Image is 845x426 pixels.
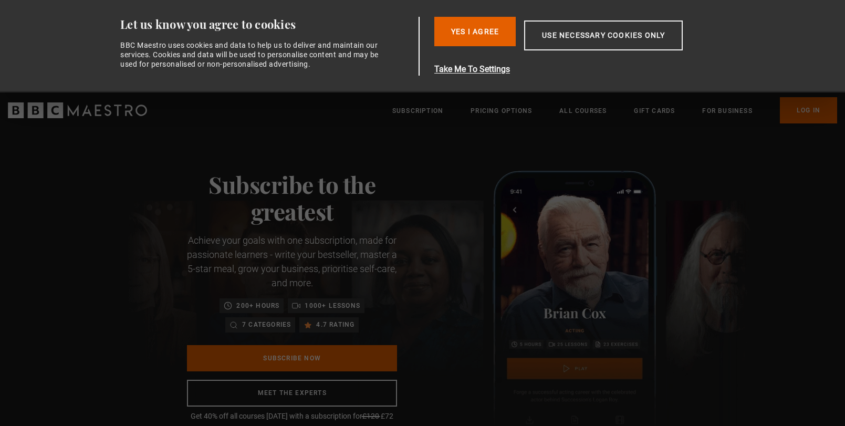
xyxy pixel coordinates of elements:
a: Log In [780,97,837,123]
p: 4.7 rating [316,319,354,330]
a: Subscription [392,106,443,116]
p: Get 40% off all courses [DATE] with a subscription for [187,411,397,422]
a: Gift Cards [634,106,675,116]
a: Meet the experts [187,380,397,407]
div: Let us know you agree to cookies [120,17,414,32]
button: Use necessary cookies only [524,20,683,50]
span: £72 [381,412,393,420]
p: Achieve your goals with one subscription, made for passionate learners - write your bestseller, m... [187,233,397,290]
nav: Primary [392,97,837,123]
span: £120 [362,412,379,420]
button: Take Me To Settings [434,63,733,76]
h1: Subscribe to the greatest [187,171,397,225]
button: Yes I Agree [434,17,516,46]
a: For business [702,106,752,116]
a: Pricing Options [471,106,532,116]
svg: BBC Maestro [8,102,147,118]
p: 200+ hours [236,300,279,311]
p: 7 categories [242,319,291,330]
p: 1000+ lessons [305,300,360,311]
a: Subscribe Now [187,345,397,371]
div: BBC Maestro uses cookies and data to help us to deliver and maintain our services. Cookies and da... [120,40,385,69]
a: All Courses [559,106,607,116]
